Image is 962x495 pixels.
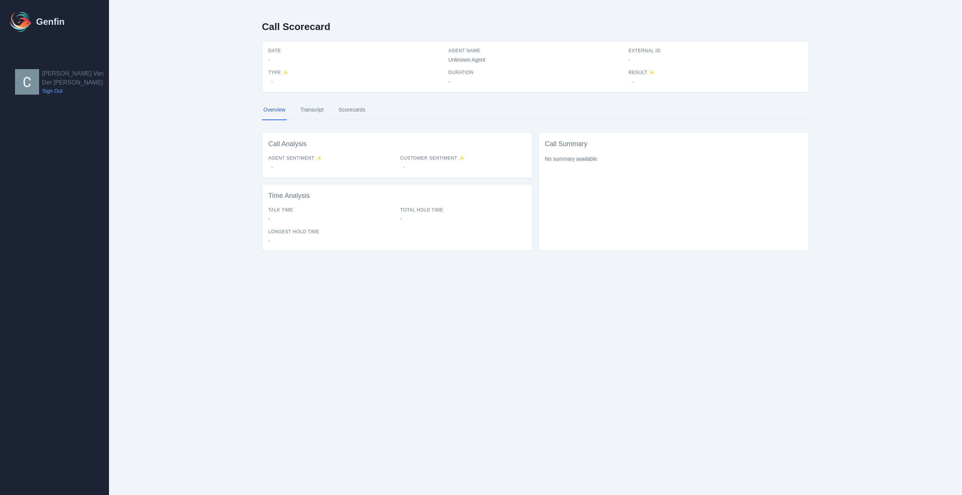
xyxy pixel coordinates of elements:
h3: Call Analysis [268,139,526,149]
span: Date [268,48,442,54]
span: - [268,237,394,244]
span: Agent Sentiment ✨ [268,155,394,161]
a: Scorecards [337,100,367,120]
span: Customer Sentiment ✨ [400,155,526,161]
span: Talk Time [268,207,394,213]
span: Longest Hold Time [268,229,394,235]
span: Unknown Agent [448,57,485,63]
span: - [629,56,803,63]
span: - [400,215,526,223]
span: Duration [448,69,622,75]
span: - [268,56,442,63]
span: - [268,78,276,86]
nav: Tabs [262,100,809,120]
h2: [PERSON_NAME] Van Der [PERSON_NAME] [42,69,109,87]
h3: Call Summary [545,139,803,149]
span: - [400,164,408,171]
img: Cameron Van Der Valk [15,69,39,95]
img: Logo [9,10,33,34]
a: Sign Out [42,87,109,95]
span: - [268,164,276,171]
span: - [629,78,636,86]
span: - [448,78,622,85]
span: Result ✨ [629,69,803,75]
span: Agent Name [448,48,622,54]
span: Type ✨ [268,69,442,75]
span: External ID [629,48,803,54]
h3: Time Analysis [268,190,526,201]
h2: Call Scorecard [262,21,330,32]
span: Total Hold Time [400,207,526,213]
p: No summary available [545,155,803,163]
h1: Genfin [36,16,65,28]
a: Transcript [299,100,325,120]
a: Overview [262,100,287,120]
span: - [268,215,394,223]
